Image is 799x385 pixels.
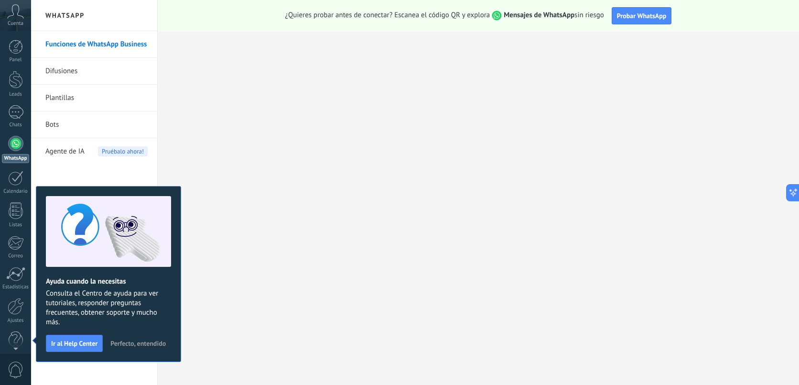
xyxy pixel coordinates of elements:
[46,289,171,327] span: Consulta el Centro de ayuda para ver tutoriales, responder preguntas frecuentes, obtener soporte ...
[45,138,148,165] a: Agente de IAPruébalo ahora!
[31,31,157,58] li: Funciones de WhatsApp Business
[8,21,23,27] span: Cuenta
[2,318,30,324] div: Ajustes
[45,31,148,58] a: Funciones de WhatsApp Business
[2,91,30,98] div: Leads
[2,284,30,290] div: Estadísticas
[617,11,667,20] span: Probar WhatsApp
[612,7,672,24] button: Probar WhatsApp
[45,85,148,111] a: Plantillas
[31,58,157,85] li: Difusiones
[110,340,166,347] span: Perfecto, entendido
[2,122,30,128] div: Chats
[2,253,30,259] div: Correo
[45,111,148,138] a: Bots
[31,111,157,138] li: Bots
[45,58,148,85] a: Difusiones
[31,138,157,165] li: Agente de IA
[2,222,30,228] div: Listas
[2,188,30,195] div: Calendario
[98,146,148,156] span: Pruébalo ahora!
[46,277,171,286] h2: Ayuda cuando la necesitas
[45,138,85,165] span: Agente de IA
[2,57,30,63] div: Panel
[285,11,604,21] span: ¿Quieres probar antes de conectar? Escanea el código QR y explora sin riesgo
[51,340,97,347] span: Ir al Help Center
[106,336,170,351] button: Perfecto, entendido
[2,154,29,163] div: WhatsApp
[46,335,103,352] button: Ir al Help Center
[31,85,157,111] li: Plantillas
[504,11,574,20] strong: Mensajes de WhatsApp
